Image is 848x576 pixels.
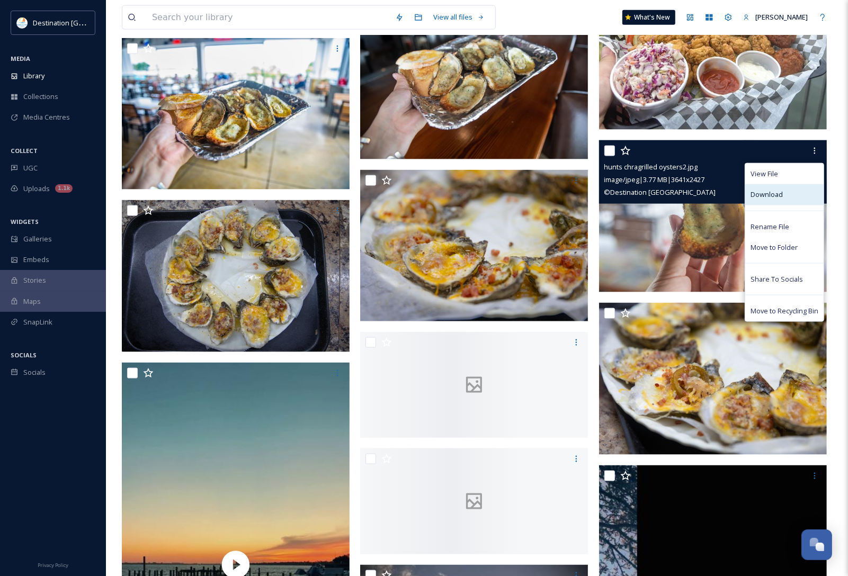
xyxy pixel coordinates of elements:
[23,296,41,307] span: Maps
[23,112,70,122] span: Media Centres
[604,175,705,184] span: image/jpeg | 3.77 MB | 3641 x 2427
[122,200,350,352] img: genes oyster bar loaded oysters_03.jpg
[604,162,698,172] span: hunts chragrilled oysters2.jpg
[122,38,350,190] img: hunts chargrilled oysters3.jpg
[17,17,28,28] img: download.png
[755,12,808,22] span: [PERSON_NAME]
[11,351,37,359] span: SOCIALS
[751,306,818,316] span: Move to Recycling Bin
[11,218,39,226] span: WIDGETS
[23,234,52,244] span: Galleries
[23,317,52,327] span: SnapLink
[751,169,778,179] span: View File
[23,367,46,377] span: Socials
[11,55,30,62] span: MEDIA
[801,529,832,560] button: Open Chat
[23,275,46,285] span: Stories
[751,274,803,284] span: Share To Socials
[751,222,789,232] span: Rename File
[23,184,50,194] span: Uploads
[23,255,49,265] span: Embeds
[33,17,138,28] span: Destination [GEOGRAPHIC_DATA]
[622,10,675,25] a: What's New
[360,170,588,322] img: genes oyster bar loaded oysters_01.jpg
[599,303,827,455] img: genes oyster bar loaded oysters_02.jpg
[599,140,827,292] img: hunts chragrilled oysters2.jpg
[55,184,73,193] div: 1.1k
[38,558,68,571] a: Privacy Policy
[11,147,38,155] span: COLLECT
[751,242,798,253] span: Move to Folder
[428,7,490,28] a: View all files
[147,6,390,29] input: Search your library
[738,7,813,28] a: [PERSON_NAME]
[360,7,588,159] img: hunts chargrilled oysters.jpg
[38,562,68,569] span: Privacy Policy
[23,71,44,81] span: Library
[604,187,716,197] span: © Destination [GEOGRAPHIC_DATA]
[23,163,38,173] span: UGC
[751,190,783,200] span: Download
[23,92,58,102] span: Collections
